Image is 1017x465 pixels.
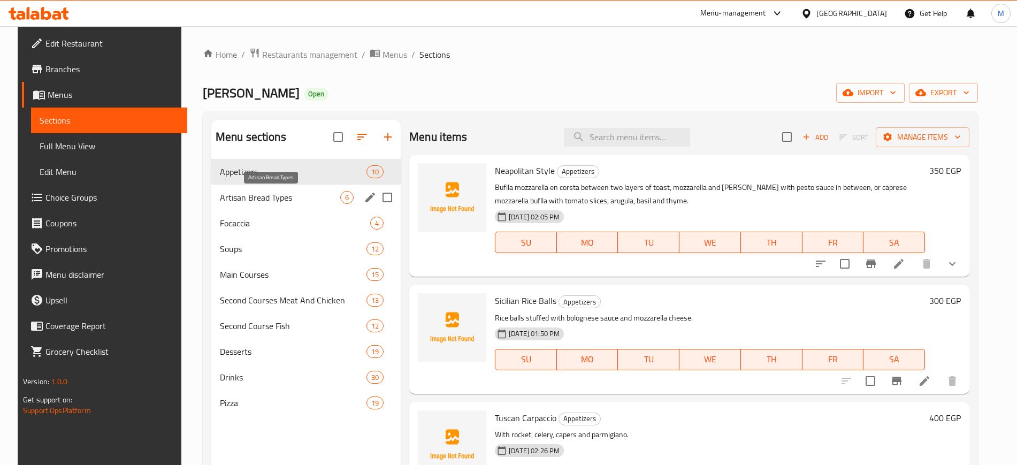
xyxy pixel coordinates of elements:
[409,129,468,145] h2: Menu items
[220,397,366,409] span: Pizza
[211,390,401,416] div: Pizza19
[22,262,187,287] a: Menu disclaimer
[203,48,237,61] a: Home
[327,126,349,148] span: Select all sections
[684,235,737,250] span: WE
[504,212,564,222] span: [DATE] 02:05 PM
[31,159,187,185] a: Edit Menu
[741,349,802,370] button: TH
[23,375,49,388] span: Version:
[262,48,357,61] span: Restaurants management
[929,293,961,308] h6: 300 EGP
[917,86,969,100] span: export
[249,48,357,62] a: Restaurants management
[375,124,401,150] button: Add section
[340,191,354,204] div: items
[211,236,401,262] div: Soups12
[22,210,187,236] a: Coupons
[45,217,179,230] span: Coupons
[557,349,618,370] button: MO
[832,129,876,146] span: Select section first
[495,311,925,325] p: Rice balls stuffed with bolognese sauce and mozzarella cheese.
[51,375,67,388] span: 1.0.0
[45,63,179,75] span: Branches
[504,446,564,456] span: [DATE] 02:26 PM
[939,251,965,277] button: show more
[366,242,384,255] div: items
[241,48,245,61] li: /
[40,140,179,153] span: Full Menu View
[836,83,905,103] button: import
[929,410,961,425] h6: 400 EGP
[45,319,179,332] span: Coverage Report
[557,165,599,178] span: Appetizers
[362,189,378,205] button: edit
[500,352,553,367] span: SU
[220,165,366,178] span: Appetizers
[500,235,553,250] span: SU
[22,185,187,210] a: Choice Groups
[946,257,959,270] svg: Show Choices
[220,242,366,255] span: Soups
[495,428,925,441] p: With rocket, celery, capers and parmigiano.
[211,364,401,390] div: Drinks30
[495,232,557,253] button: SU
[557,232,618,253] button: MO
[220,371,366,384] span: Drinks
[863,349,925,370] button: SA
[203,81,300,105] span: [PERSON_NAME]
[220,217,370,230] span: Focaccia
[211,155,401,420] nav: Menu sections
[845,86,896,100] span: import
[868,352,921,367] span: SA
[366,294,384,307] div: items
[418,163,486,232] img: Neapolitan Style
[23,393,72,407] span: Get support on:
[802,232,864,253] button: FR
[366,345,384,358] div: items
[419,48,450,61] span: Sections
[211,313,401,339] div: Second Course Fish12
[495,181,925,208] p: Buflla mozzarella en corsta between two layers of toast, mozzarella and [PERSON_NAME] with pesto ...
[45,268,179,281] span: Menu disclaimer
[914,251,939,277] button: delete
[367,244,383,254] span: 12
[504,329,564,339] span: [DATE] 01:50 PM
[22,31,187,56] a: Edit Restaurant
[40,114,179,127] span: Sections
[561,352,614,367] span: MO
[808,251,834,277] button: sort-choices
[998,7,1004,19] span: M
[203,48,978,62] nav: breadcrumb
[220,294,366,307] span: Second Courses Meat And Chicken
[367,398,383,408] span: 19
[367,347,383,357] span: 19
[22,82,187,108] a: Menus
[918,375,931,387] a: Edit menu item
[367,321,383,331] span: 12
[798,129,832,146] span: Add item
[909,83,978,103] button: export
[367,295,383,306] span: 13
[802,349,864,370] button: FR
[220,319,366,332] div: Second Course Fish
[684,352,737,367] span: WE
[859,370,882,392] span: Select to update
[220,268,366,281] div: Main Courses
[48,88,179,101] span: Menus
[45,242,179,255] span: Promotions
[220,345,366,358] span: Desserts
[892,257,905,270] a: Edit menu item
[876,127,969,147] button: Manage items
[868,235,921,250] span: SA
[31,133,187,159] a: Full Menu View
[858,251,884,277] button: Branch-specific-item
[418,293,486,362] img: Sicilian Rice Balls
[211,159,401,185] div: Appetizers10
[679,349,741,370] button: WE
[304,89,328,98] span: Open
[367,372,383,383] span: 30
[776,126,798,148] span: Select section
